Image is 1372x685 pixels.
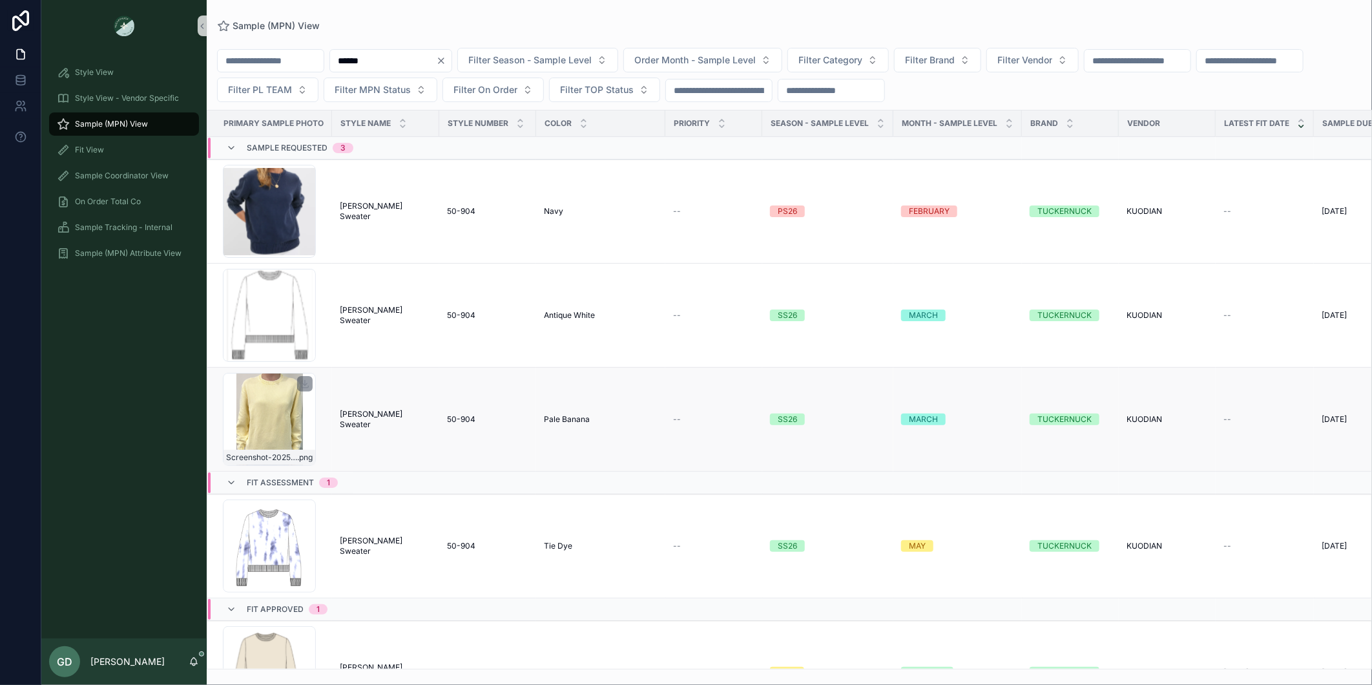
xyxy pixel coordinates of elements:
[544,206,563,216] span: Navy
[49,164,199,187] a: Sample Coordinator View
[544,414,658,425] a: Pale Banana
[544,541,658,551] a: Tie Dye
[909,540,926,552] div: MAY
[223,373,324,466] a: Screenshot-2025-09-30-154141.png
[673,414,681,425] span: --
[75,145,104,155] span: Fit View
[1322,668,1347,678] span: [DATE]
[544,541,572,551] span: Tie Dye
[335,83,411,96] span: Filter MPN Status
[901,414,1014,425] a: MARCH
[1030,310,1111,321] a: TUCKERNUCK
[673,310,754,321] a: --
[1223,310,1306,321] a: --
[770,540,886,552] a: SS26
[340,305,431,326] span: [PERSON_NAME] Sweater
[634,54,756,67] span: Order Month - Sample Level
[447,414,528,425] a: 50-904
[1223,414,1231,425] span: --
[447,668,528,678] a: 50-904
[114,16,134,36] img: App logo
[1223,541,1306,551] a: --
[544,414,590,425] span: Pale Banana
[453,83,517,96] span: Filter On Order
[905,54,955,67] span: Filter Brand
[49,190,199,213] a: On Order Total Co
[545,118,572,129] span: Color
[1127,541,1162,551] span: KUODIAN
[75,93,179,103] span: Style View - Vendor Specific
[447,206,475,216] span: 50-904
[778,414,797,425] div: SS26
[468,54,592,67] span: Filter Season - Sample Level
[544,310,595,321] span: Antique White
[544,668,595,678] span: Antique White
[909,414,938,425] div: MARCH
[297,452,313,463] span: .png
[223,118,324,129] span: PRIMARY SAMPLE PHOTO
[1037,414,1092,425] div: TUCKERNUCK
[340,118,391,129] span: Style Name
[1127,206,1208,216] a: KUODIAN
[909,667,946,679] div: JANUARY
[1030,118,1058,129] span: Brand
[324,78,437,102] button: Select Button
[1127,310,1162,321] span: KUODIAN
[673,668,681,678] span: --
[75,67,114,78] span: Style View
[673,310,681,321] span: --
[674,118,710,129] span: PRIORITY
[798,54,862,67] span: Filter Category
[75,196,141,207] span: On Order Total Co
[901,205,1014,217] a: FEBRUARY
[340,143,346,153] div: 3
[447,206,528,216] a: 50-904
[1223,310,1231,321] span: --
[909,205,950,217] div: FEBRUARY
[75,248,182,258] span: Sample (MPN) Attribute View
[340,201,431,222] a: [PERSON_NAME] Sweater
[771,118,869,129] span: Season - Sample Level
[986,48,1079,72] button: Select Button
[75,222,172,233] span: Sample Tracking - Internal
[1224,118,1289,129] span: Latest Fit Date
[49,216,199,239] a: Sample Tracking - Internal
[340,662,431,683] a: [PERSON_NAME] Sweater
[247,604,304,615] span: Fit Approved
[1127,668,1162,678] span: KUODIAN
[1322,310,1347,321] span: [DATE]
[1037,540,1092,552] div: TUCKERNUCK
[1037,667,1092,679] div: TUCKERNUCK
[49,242,199,265] a: Sample (MPN) Attribute View
[447,541,475,551] span: 50-904
[447,541,528,551] a: 50-904
[75,119,148,129] span: Sample (MPN) View
[442,78,544,102] button: Select Button
[340,536,431,556] span: [PERSON_NAME] Sweater
[1037,310,1092,321] div: TUCKERNUCK
[447,310,475,321] span: 50-904
[1322,206,1347,216] span: [DATE]
[1127,541,1208,551] a: KUODIAN
[770,667,886,679] a: RE26
[787,48,889,72] button: Select Button
[327,478,330,488] div: 1
[228,83,292,96] span: Filter PL TEAM
[90,655,165,668] p: [PERSON_NAME]
[544,668,658,678] a: Antique White
[247,143,327,153] span: Sample Requested
[673,668,754,678] a: --
[673,541,681,551] span: --
[770,310,886,321] a: SS26
[1030,540,1111,552] a: TUCKERNUCK
[226,452,297,463] span: Screenshot-2025-09-30-154141
[217,19,320,32] a: Sample (MPN) View
[49,87,199,110] a: Style View - Vendor Specific
[623,48,782,72] button: Select Button
[457,48,618,72] button: Select Button
[1223,668,1306,678] a: [DATE]
[49,112,199,136] a: Sample (MPN) View
[1030,414,1111,425] a: TUCKERNUCK
[901,667,1014,679] a: JANUARY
